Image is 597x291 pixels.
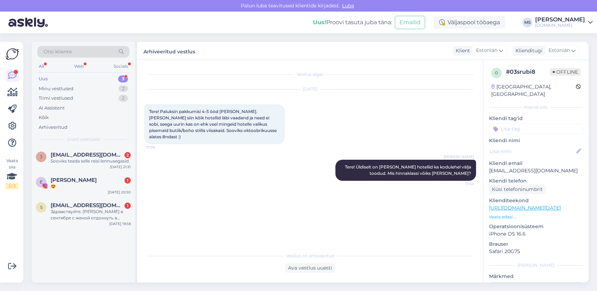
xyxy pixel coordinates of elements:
label: Arhiveeritud vestlus [143,46,195,55]
span: Uued vestlused [67,136,100,143]
div: Küsi telefoninumbrit [489,185,546,194]
div: 😍 [51,183,131,190]
p: Märkmed [489,273,583,280]
span: [PERSON_NAME] [444,154,474,159]
div: AI Assistent [39,105,65,112]
div: [DATE] 21:31 [110,164,131,170]
p: Brauser [489,240,583,248]
span: 17:38 [146,145,173,150]
span: 0 [495,70,498,75]
span: silmandrei@mail.ru [51,202,124,209]
div: 2 [124,152,131,158]
div: Vaata siia [6,158,18,189]
div: # 03srubi8 [506,68,550,76]
div: Sooviks teada selle reisi lennuaegasid. [51,158,131,164]
div: Väljaspool tööaega [434,16,506,29]
input: Lisa nimi [489,147,575,155]
div: Klienditugi [513,47,543,54]
p: Kliendi tag'id [489,115,583,122]
span: Luba [340,2,356,9]
span: j [40,154,42,159]
div: [GEOGRAPHIC_DATA], [GEOGRAPHIC_DATA] [491,83,576,98]
p: Safari 20G75 [489,248,583,255]
div: Socials [112,62,129,71]
div: Vestlus algas [144,71,476,78]
input: Lisa tag [489,124,583,134]
p: [EMAIL_ADDRESS][DOMAIN_NAME] [489,167,583,174]
span: Tere! Paluksin pakkumisi 4-5 ööd [PERSON_NAME]. [PERSON_NAME] siin kõik hotellid läbi vaadand ja ... [149,109,278,139]
div: [DATE] [144,86,476,92]
div: Здравствуйте. [PERSON_NAME] в сентябре с женой отдохнуть в [GEOGRAPHIC_DATA]. . Эконом, всё включ... [51,209,131,221]
div: Klient [453,47,470,54]
p: Kliendi telefon [489,177,583,185]
div: [DOMAIN_NAME] [535,22,585,28]
div: Proovi tasuta juba täna: [313,18,392,27]
div: 1 [124,177,131,184]
p: Kliendi email [489,160,583,167]
span: Vestlus on arhiveeritud [286,253,334,259]
div: Ava vestlus uuesti [285,263,335,273]
div: All [37,62,45,71]
p: Vaata edasi ... [489,214,583,220]
span: Estonian [548,47,570,54]
span: Estonian [476,47,497,54]
p: Klienditeekond [489,197,583,204]
span: s [40,205,43,210]
p: iPhone OS 16.6 [489,230,583,238]
button: Emailid [395,16,425,29]
span: Otsi kliente [44,48,72,55]
div: Kliendi info [489,104,583,111]
div: [DATE] 20:50 [108,190,131,195]
div: MS [522,18,532,27]
div: Uus [39,75,48,82]
div: Kõik [39,114,49,121]
div: 3 [118,75,128,82]
a: [PERSON_NAME][DOMAIN_NAME] [535,17,593,28]
div: 2 [118,95,128,102]
p: Operatsioonisüsteem [489,223,583,230]
a: [URL][DOMAIN_NAME][DATE] [489,205,561,211]
span: 17:54 [448,181,474,186]
span: janitska22@gmail.com [51,152,124,158]
span: Erika Lepiku [51,177,97,183]
div: Minu vestlused [39,85,73,92]
div: [DATE] 19:58 [109,221,131,226]
div: Arhiveeritud [39,124,68,131]
div: 2 / 3 [6,183,18,189]
div: Web [73,62,85,71]
div: Tiimi vestlused [39,95,73,102]
div: [PERSON_NAME] [489,262,583,269]
div: [PERSON_NAME] [535,17,585,22]
div: 2 [118,85,128,92]
span: E [40,179,43,185]
div: 1 [124,203,131,209]
img: Askly Logo [6,47,19,61]
span: Offline [550,68,581,76]
span: Tere! Üldiselt on [PERSON_NAME] hotellid ka kodulehel välja toodud. Mis hinnaklassi võiks [PERSON... [345,164,472,176]
p: Kliendi nimi [489,137,583,144]
b: Uus! [313,19,326,26]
